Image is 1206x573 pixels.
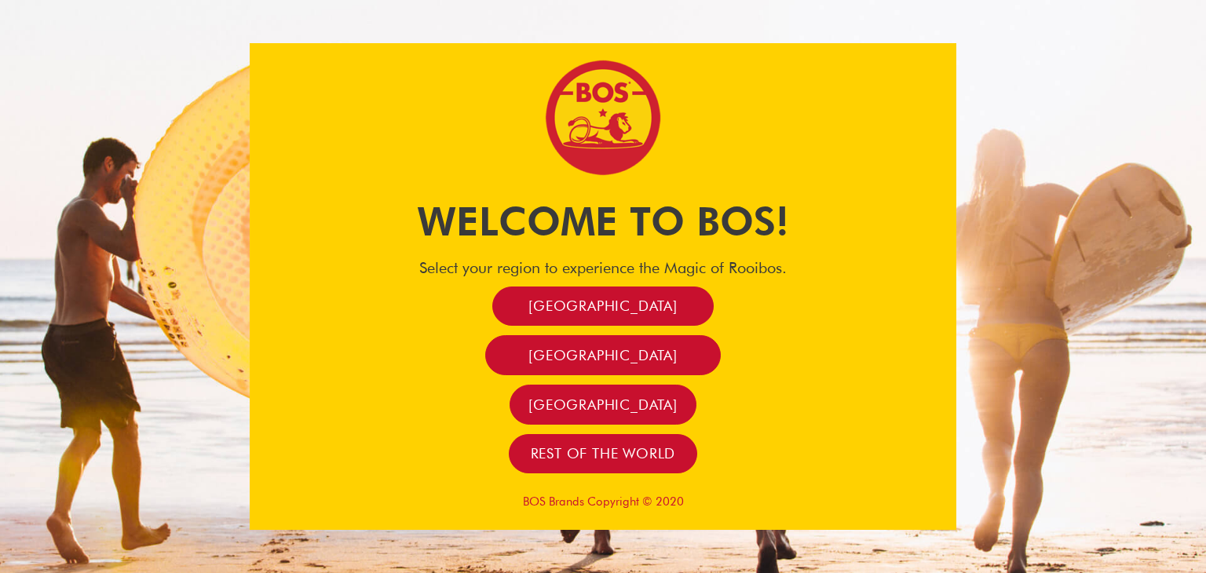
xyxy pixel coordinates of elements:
[531,444,676,462] span: Rest of the world
[528,346,678,364] span: [GEOGRAPHIC_DATA]
[250,194,956,249] h1: Welcome to BOS!
[528,297,678,315] span: [GEOGRAPHIC_DATA]
[492,286,714,327] a: [GEOGRAPHIC_DATA]
[250,258,956,277] h4: Select your region to experience the Magic of Rooibos.
[250,495,956,509] p: BOS Brands Copyright © 2020
[510,385,696,425] a: [GEOGRAPHIC_DATA]
[509,434,698,474] a: Rest of the world
[485,335,721,375] a: [GEOGRAPHIC_DATA]
[544,59,662,177] img: Bos Brands
[528,396,678,414] span: [GEOGRAPHIC_DATA]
